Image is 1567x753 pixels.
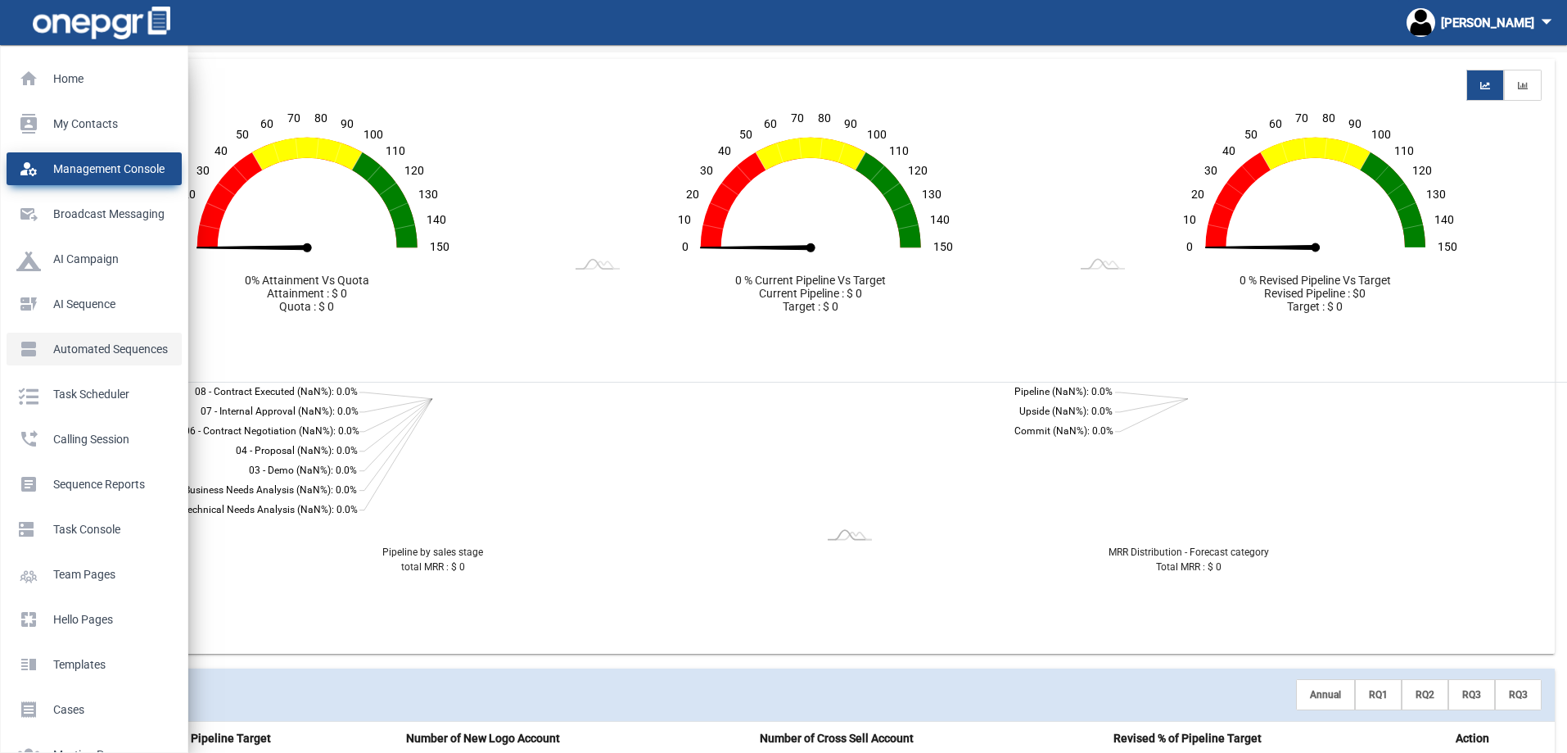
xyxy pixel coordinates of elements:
tspan: 04 - Proposal (NaN%): 0.0% [237,445,359,456]
tspan: 110 [889,144,909,157]
tspan: 80 [314,111,327,125]
a: contactsMy Contacts [7,107,182,140]
mat-icon: arrow_drop_down [1534,9,1559,34]
p: Calling Session [16,427,165,451]
tspan: 130 [922,188,942,201]
tspan: 110 [1394,144,1414,157]
tspan: 150 [1438,240,1457,253]
div: Annual [1297,680,1354,710]
tspan: 130 [1426,188,1446,201]
tspan: 140 [1434,214,1454,227]
a: receiptCases [7,693,182,726]
tspan: 100 [867,129,887,142]
tspan: 03 - Demo (NaN%): 0.0% [250,465,358,476]
img: one-pgr-logo-white.svg [33,7,170,39]
tspan: 20 [1191,188,1204,201]
p: Sequence Reports [16,472,165,497]
mat-toolbar: Team Summary [67,59,1555,111]
a: Team Pages [7,558,182,591]
p: Cases [16,697,165,722]
tspan: 80 [1322,111,1335,125]
tspan: 40 [718,144,731,157]
p: My Contacts [16,111,165,136]
tspan: 70 [1295,111,1308,125]
div: RQ3 [1449,680,1494,710]
a: articleSequence Reports [7,468,182,501]
tspan: 50 [740,129,753,142]
div: RQ2 [1402,680,1447,710]
tspan: 60 [260,117,273,130]
a: AI Campaign [7,243,182,275]
tspan: 70 [791,111,804,125]
tspan: 140 [930,214,950,227]
p: Templates [16,652,165,677]
a: dynamic_formAI Sequence [7,288,182,320]
p: AI Sequence [16,292,165,316]
tspan: 20 [183,188,196,201]
tspan: 0 [682,240,689,253]
tspan: 50 [236,129,249,142]
tspan: 60 [765,117,778,130]
p: Home [16,66,165,91]
div: RQ1 [1356,680,1401,710]
p: 0 % Revised Pipeline Vs Target Revised Pipeline : $0 Target : $ 0 [1075,274,1555,313]
tspan: 60 [1269,117,1282,130]
tspan: 90 [844,117,857,130]
p: Pipeline by sales stage total MRR : $ 0 [67,545,799,574]
tspan: 90 [341,117,354,130]
p: AI Campaign [16,247,165,271]
p: Automated Sequences [16,337,165,361]
a: view_agendaAutomated Sequences [7,333,182,365]
tspan: 01 - Technical Needs Analysis (NaN%): 0.0% [165,504,359,515]
tspan: 10 [1183,214,1196,227]
tspan: 100 [364,129,383,142]
tspan: 120 [404,165,424,178]
tspan: 40 [1222,144,1235,157]
tspan: 10 [678,214,691,227]
p: Task Console [16,517,165,542]
img: profile.jpg [1407,8,1435,37]
tspan: 140 [427,214,446,227]
p: Broadcast messaging [16,202,165,226]
tspan: 06 - Contract Negotiation (NaN%): 0.0% [185,425,360,437]
tspan: Pipeline (NaN%): 0.0% [1015,386,1113,397]
tspan: 130 [418,188,437,201]
tspan: 30 [196,165,210,178]
tspan: 70 [287,111,300,125]
p: 0% Attainment Vs Quota Attainment : $ 0 Quota : $ 0 [67,274,547,313]
tspan: 80 [818,111,831,125]
tspan: 08 - Contract Executed (NaN%): 0.0% [196,386,359,397]
a: Task Scheduler [7,378,182,411]
a: pagesHello Pages [7,603,182,636]
tspan: Commit (NaN%): 0.0% [1015,425,1114,437]
a: outgoing_mailBroadcast messaging [7,197,182,230]
a: phone_forwardedCalling Session [7,423,182,456]
a: vertical_splitTemplates [7,648,182,681]
div: RQ3 [1496,680,1541,710]
tspan: Upside (NaN%): 0.0% [1020,406,1113,417]
tspan: 30 [1204,165,1217,178]
a: dns_roundedTask Console [7,513,182,546]
a: manage_accountsManagement Console [7,152,182,185]
tspan: 30 [700,165,713,178]
tspan: 50 [1244,129,1258,142]
tspan: 150 [933,240,953,253]
p: 0 % Current Pipeline Vs Target Current Pipeline : $ 0 Target : $ 0 [571,274,1051,313]
tspan: 120 [1412,165,1432,178]
a: homeHome [7,62,182,95]
tspan: 120 [908,165,928,178]
tspan: 07 - Internal Approval (NaN%): 0.0% [201,406,359,417]
tspan: 110 [386,144,405,157]
p: MRR Distribution - Forecast category Total MRR : $ 0 [824,545,1556,574]
tspan: 20 [687,188,700,201]
p: Task Scheduler [16,382,165,406]
tspan: 0 [1186,240,1193,253]
p: Team Pages [16,562,165,587]
p: Management Console [16,156,165,181]
tspan: 90 [1348,117,1362,130]
tspan: 02 - Business Needs Analysis (NaN%): 0.0% [166,484,358,496]
tspan: 100 [1371,129,1391,142]
p: Hello Pages [16,607,165,632]
tspan: 150 [429,240,449,253]
tspan: 40 [215,144,228,157]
